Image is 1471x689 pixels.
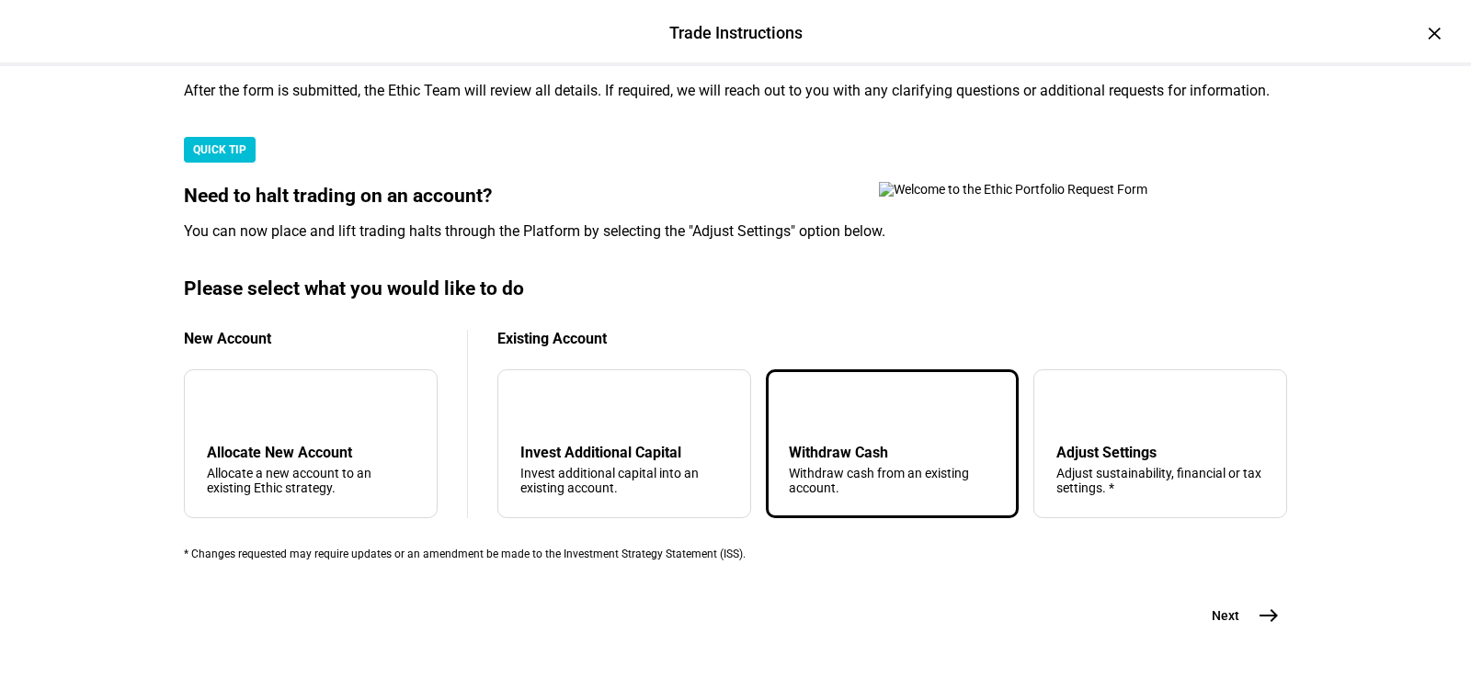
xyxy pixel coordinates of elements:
[1056,466,1264,495] div: Adjust sustainability, financial or tax settings. *
[184,222,1287,241] div: You can now place and lift trading halts through the Platform by selecting the "Adjust Settings" ...
[793,396,815,418] mat-icon: arrow_upward
[184,548,1287,560] div: * Changes requested may require updates or an amendment be made to the Investment Strategy Statem...
[520,444,728,461] div: Invest Additional Capital
[789,444,997,461] div: Withdraw Cash
[211,396,233,418] mat-icon: add
[184,137,256,163] div: QUICK TIP
[207,444,415,461] div: Allocate New Account
[1190,597,1287,634] button: Next
[879,182,1210,197] img: Welcome to the Ethic Portfolio Request Form
[184,82,1287,100] div: After the form is submitted, the Ethic Team will review all details. If required, we will reach o...
[184,330,438,347] div: New Account
[207,466,415,495] div: Allocate a new account to an existing Ethic strategy.
[497,330,1287,347] div: Existing Account
[669,21,803,45] div: Trade Instructions
[1258,604,1280,627] mat-icon: east
[1056,444,1264,461] div: Adjust Settings
[1212,606,1239,625] span: Next
[520,466,728,495] div: Invest additional capital into an existing account.
[789,466,997,495] div: Withdraw cash from an existing account.
[184,185,1287,208] div: Need to halt trading on an account?
[1056,392,1086,422] mat-icon: tune
[1420,18,1449,48] div: ×
[524,396,546,418] mat-icon: arrow_downward
[184,277,1287,300] div: Please select what you would like to do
